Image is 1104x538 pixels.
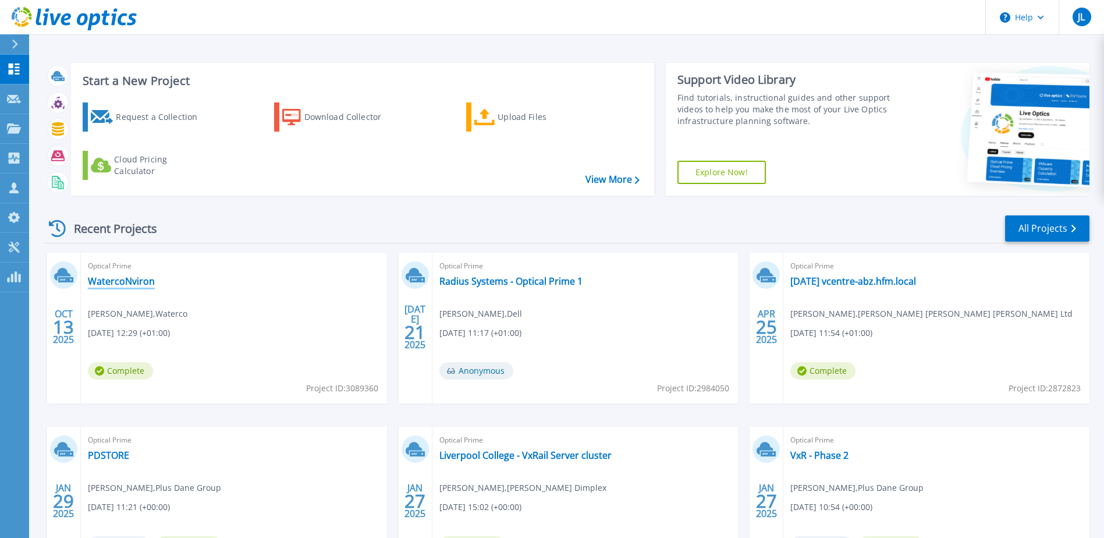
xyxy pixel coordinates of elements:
[404,327,425,337] span: 21
[1005,215,1089,242] a: All Projects
[677,161,766,184] a: Explore Now!
[88,434,380,447] span: Optical Prime
[677,72,893,87] div: Support Video Library
[439,260,732,272] span: Optical Prime
[88,260,380,272] span: Optical Prime
[498,105,591,129] div: Upload Files
[83,102,212,132] a: Request a Collection
[756,496,777,506] span: 27
[466,102,596,132] a: Upload Files
[306,382,378,395] span: Project ID: 3089360
[657,382,729,395] span: Project ID: 2984050
[53,322,74,332] span: 13
[790,327,872,339] span: [DATE] 11:54 (+01:00)
[755,306,778,348] div: APR 2025
[755,480,778,522] div: JAN 2025
[790,275,916,287] a: [DATE] vcentre-abz.hfm.local
[439,501,521,514] span: [DATE] 15:02 (+00:00)
[83,75,639,87] h3: Start a New Project
[677,92,893,127] div: Find tutorials, instructional guides and other support videos to help you make the most of your L...
[439,449,612,461] a: Liverpool College - VxRail Server cluster
[439,362,513,380] span: Anonymous
[274,102,404,132] a: Download Collector
[790,362,855,380] span: Complete
[304,105,397,129] div: Download Collector
[52,480,74,522] div: JAN 2025
[790,434,1082,447] span: Optical Prime
[1009,382,1081,395] span: Project ID: 2872823
[404,496,425,506] span: 27
[45,214,173,243] div: Recent Projects
[790,501,872,514] span: [DATE] 10:54 (+00:00)
[439,307,522,320] span: [PERSON_NAME] , Dell
[83,151,212,180] a: Cloud Pricing Calculator
[88,482,221,494] span: [PERSON_NAME] , Plus Dane Group
[585,174,640,185] a: View More
[439,482,606,494] span: [PERSON_NAME] , [PERSON_NAME] Dimplex
[756,322,777,332] span: 25
[88,275,155,287] a: WatercoNviron
[790,307,1073,320] span: [PERSON_NAME] , [PERSON_NAME] [PERSON_NAME] [PERSON_NAME] Ltd
[439,327,521,339] span: [DATE] 11:17 (+01:00)
[439,275,583,287] a: Radius Systems - Optical Prime 1
[790,449,849,461] a: VxR - Phase 2
[790,482,924,494] span: [PERSON_NAME] , Plus Dane Group
[88,362,153,380] span: Complete
[88,449,129,461] a: PDSTORE
[404,306,426,348] div: [DATE] 2025
[439,434,732,447] span: Optical Prime
[114,154,207,177] div: Cloud Pricing Calculator
[88,327,170,339] span: [DATE] 12:29 (+01:00)
[53,496,74,506] span: 29
[88,307,187,320] span: [PERSON_NAME] , Waterco
[790,260,1082,272] span: Optical Prime
[404,480,426,522] div: JAN 2025
[116,105,209,129] div: Request a Collection
[88,501,170,514] span: [DATE] 11:21 (+00:00)
[52,306,74,348] div: OCT 2025
[1078,12,1085,22] span: JL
